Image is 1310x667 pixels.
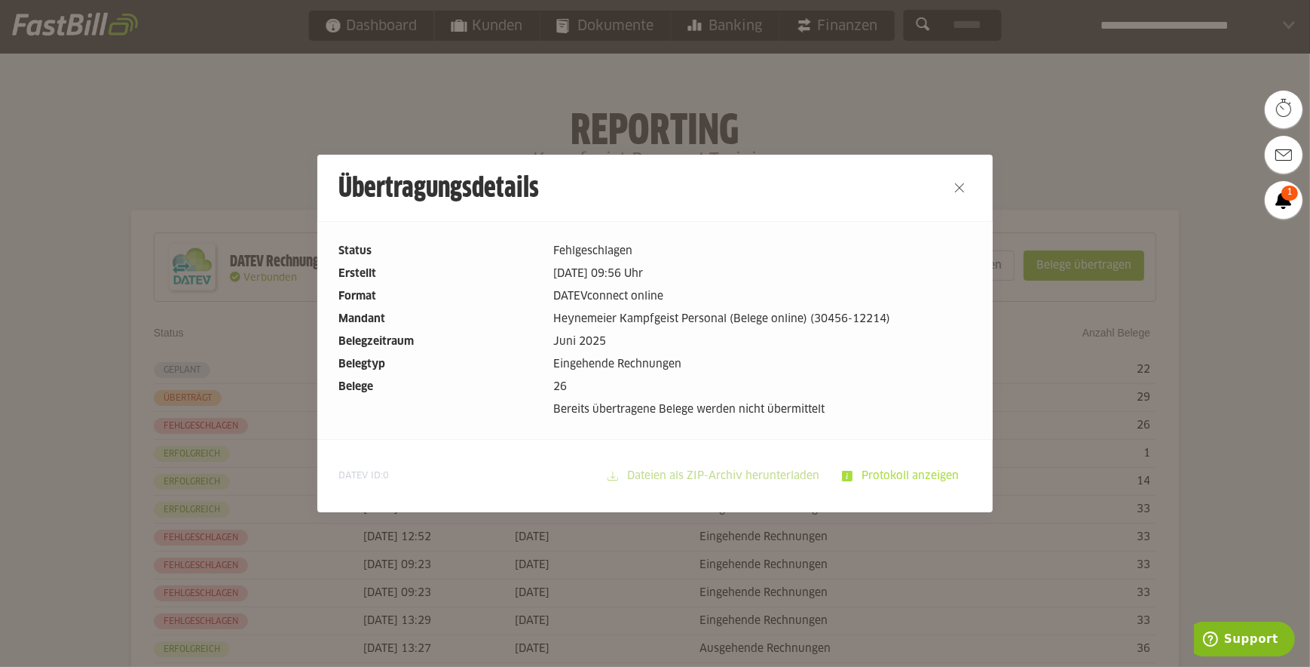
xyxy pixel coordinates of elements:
[1281,186,1298,201] span: 1
[383,472,389,481] span: 0
[553,243,972,260] dd: Fehlgeschlagen
[338,288,541,305] dt: Format
[338,311,541,327] dt: Mandant
[553,311,972,327] dd: Heynemeier Kampfgeist Personal (Belege online) (30456-12214)
[553,288,972,305] dd: DATEVconnect online
[553,356,972,373] dd: Eingehende Rechnungen
[338,266,541,282] dt: Erstellt
[553,379,972,395] dd: 26
[832,461,972,491] sl-button: Protokoll anzeigen
[338,379,541,395] dt: Belege
[598,461,832,491] sl-button: Dateien als ZIP-Archiv herunterladen
[553,401,972,418] dd: Bereits übertragene Belege werden nicht übermittelt
[338,356,541,373] dt: Belegtyp
[1194,622,1295,659] iframe: Öffnet ein Widget, in dem Sie weitere Informationen finden
[338,470,389,482] span: DATEV ID:
[553,266,972,282] dd: [DATE] 09:56 Uhr
[338,243,541,260] dt: Status
[1265,181,1302,219] a: 1
[338,333,541,350] dt: Belegzeitraum
[553,333,972,350] dd: Juni 2025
